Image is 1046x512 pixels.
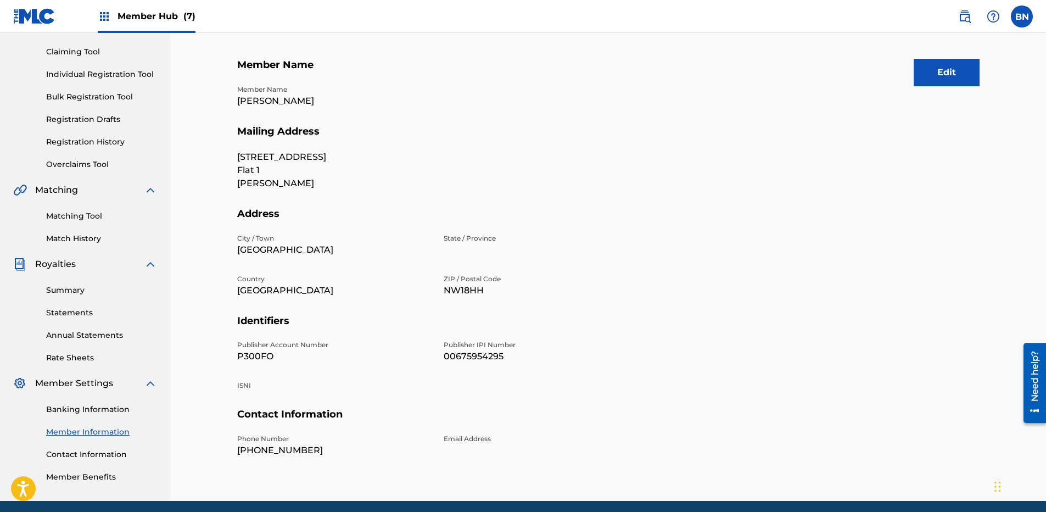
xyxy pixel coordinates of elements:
p: City / Town [237,233,430,243]
img: expand [144,183,157,197]
p: ISNI [237,381,430,391]
img: Matching [13,183,27,197]
h5: Identifiers [237,315,980,341]
a: Banking Information [46,404,157,415]
p: [PERSON_NAME] [237,94,430,108]
h5: Contact Information [237,408,980,434]
a: Match History [46,233,157,244]
div: Help [982,5,1004,27]
span: Matching [35,183,78,197]
span: (7) [183,11,195,21]
img: help [987,10,1000,23]
img: Royalties [13,258,26,271]
iframe: Chat Widget [991,459,1046,512]
a: Claiming Tool [46,46,157,58]
span: Member Hub [118,10,195,23]
a: Annual Statements [46,330,157,341]
p: Email Address [444,434,637,444]
p: Publisher Account Number [237,340,430,350]
p: Member Name [237,85,430,94]
h5: Member Name [237,59,980,85]
p: 00675954295 [444,350,637,363]
a: Contact Information [46,449,157,460]
p: State / Province [444,233,637,243]
p: [GEOGRAPHIC_DATA] [237,284,430,297]
a: Matching Tool [46,210,157,222]
img: MLC Logo [13,8,55,24]
a: Overclaims Tool [46,159,157,170]
p: Phone Number [237,434,430,444]
p: Publisher IPI Number [444,340,637,350]
img: expand [144,377,157,390]
p: [STREET_ADDRESS] [237,151,430,164]
h5: Address [237,208,980,233]
img: expand [144,258,157,271]
p: P300FO [237,350,430,363]
a: Bulk Registration Tool [46,91,157,103]
h5: Mailing Address [237,125,980,151]
span: Member Settings [35,377,113,390]
a: Rate Sheets [46,352,157,364]
a: Registration Drafts [46,114,157,125]
p: Country [237,274,430,284]
span: Royalties [35,258,76,271]
div: User Menu [1011,5,1033,27]
a: Statements [46,307,157,319]
p: ZIP / Postal Code [444,274,637,284]
a: Public Search [954,5,976,27]
img: Member Settings [13,377,26,390]
p: Flat 1 [237,164,430,177]
a: Registration History [46,136,157,148]
div: Drag [994,470,1001,503]
p: [PERSON_NAME] [237,177,430,190]
p: [PHONE_NUMBER] [237,444,430,457]
img: search [958,10,971,23]
button: Edit [914,59,980,86]
a: Member Benefits [46,471,157,483]
a: Member Information [46,426,157,438]
p: NW18HH [444,284,637,297]
p: [GEOGRAPHIC_DATA] [237,243,430,257]
iframe: Resource Center [1015,338,1046,427]
a: Individual Registration Tool [46,69,157,80]
img: Top Rightsholders [98,10,111,23]
a: Summary [46,285,157,296]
